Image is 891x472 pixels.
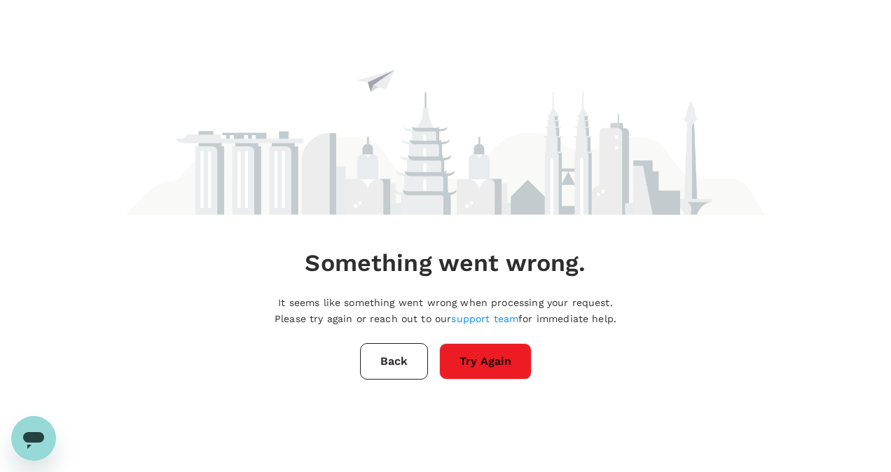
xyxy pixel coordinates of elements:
p: It seems like something went wrong when processing your request. Please try again or reach out to... [275,295,616,326]
h4: Something went wrong. [305,249,586,278]
button: Try Again [439,343,532,380]
img: maintenance [126,8,765,215]
iframe: Button to launch messaging window [11,416,56,461]
a: support team [451,313,518,324]
button: Back [360,343,428,380]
